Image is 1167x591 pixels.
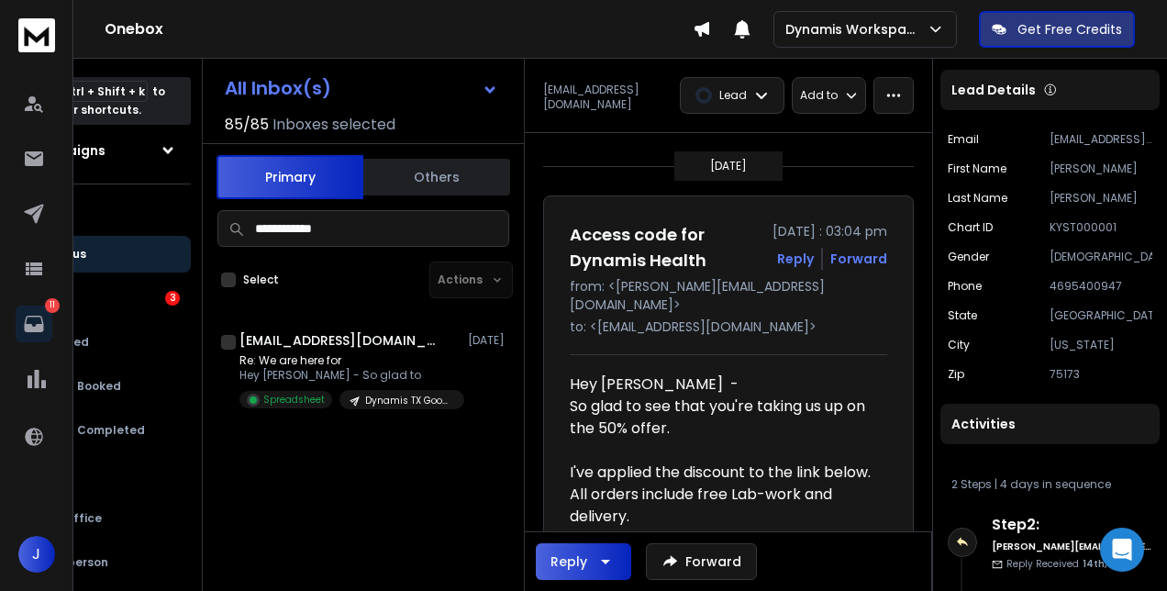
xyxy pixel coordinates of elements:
p: Dynamis Workspace [785,20,927,39]
p: Dynamis TX Google Only Pre-Warmed [365,394,453,407]
button: Primary [217,155,363,199]
h6: Step 2 : [992,514,1152,536]
p: Meeting Completed [26,423,145,438]
h3: Inboxes selected [272,114,395,136]
span: 2 Steps [951,476,992,492]
button: J [18,536,55,573]
p: [US_STATE] [1050,338,1152,352]
p: KYST000001 [1050,220,1152,235]
p: [PERSON_NAME] [1050,162,1152,176]
p: Add to [800,88,838,103]
p: Chart ID [948,220,993,235]
p: Re: We are here for [239,353,460,368]
h1: All Inbox(s) [225,79,331,97]
p: [DEMOGRAPHIC_DATA] [1050,250,1152,264]
button: Reply [536,543,631,580]
div: | [951,477,1149,492]
p: Last Name [948,191,1007,206]
div: Reply [550,552,587,571]
p: [DATE] [710,159,747,173]
p: 4695400947 [1050,279,1152,294]
h1: Access code for Dynamis Health [570,222,761,273]
span: 4 days in sequence [1000,476,1111,492]
div: Activities [940,404,1160,444]
p: [DATE] : 03:04 pm [772,222,887,240]
button: Reply [777,250,814,268]
h1: [EMAIL_ADDRESS][DOMAIN_NAME] [239,331,441,350]
p: City [948,338,970,352]
button: All Inbox(s) [210,70,513,106]
p: Gender [948,250,989,264]
p: Reply Received [1006,557,1126,571]
h6: [PERSON_NAME][EMAIL_ADDRESS][DOMAIN_NAME] [992,540,1152,553]
button: Others [363,157,510,197]
p: Lead Details [951,81,1036,99]
p: from: <[PERSON_NAME][EMAIL_ADDRESS][DOMAIN_NAME]> [570,277,887,314]
p: First Name [948,162,1006,176]
p: Zip [948,367,964,382]
p: State [948,308,977,323]
p: [DATE] [468,333,509,348]
p: [EMAIL_ADDRESS][DOMAIN_NAME] [1050,132,1152,147]
div: 3 [165,291,180,306]
p: 11 [45,298,60,313]
div: Forward [830,250,887,268]
p: [GEOGRAPHIC_DATA] [1050,308,1152,323]
p: Email [948,132,979,147]
a: 11 [16,306,52,342]
p: Hey [PERSON_NAME] - So glad to [239,368,460,383]
p: 75173 [1050,367,1152,382]
p: Spreadsheet [263,393,325,407]
p: to: <[EMAIL_ADDRESS][DOMAIN_NAME]> [570,318,887,336]
span: 14th, Apr [1083,557,1126,571]
p: [PERSON_NAME] [1050,191,1152,206]
p: Get Free Credits [1017,20,1122,39]
p: Press to check for shortcuts. [22,83,165,119]
span: 85 / 85 [225,114,269,136]
p: [EMAIL_ADDRESS][DOMAIN_NAME] [543,83,669,112]
img: logo [18,18,55,52]
p: Meeting Booked [26,379,121,394]
div: Open Intercom Messenger [1100,528,1144,572]
label: Select [243,273,279,287]
button: Get Free Credits [979,11,1135,48]
button: Forward [646,543,757,580]
p: Phone [948,279,982,294]
span: Ctrl + Shift + k [59,81,148,102]
p: Lead [719,88,747,103]
h1: Onebox [105,18,693,40]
